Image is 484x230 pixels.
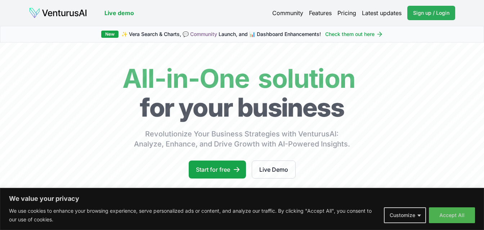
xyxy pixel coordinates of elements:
[362,9,402,17] a: Latest updates
[429,207,475,223] button: Accept All
[272,9,303,17] a: Community
[101,31,118,38] div: New
[309,9,332,17] a: Features
[413,9,449,17] span: Sign up / Login
[104,9,134,17] a: Live demo
[9,207,378,224] p: We use cookies to enhance your browsing experience, serve personalized ads or content, and analyz...
[252,161,296,179] a: Live Demo
[190,31,217,37] a: Community
[407,6,455,20] a: Sign up / Login
[29,7,87,19] img: logo
[325,31,383,38] a: Check them out here
[121,31,321,38] span: ✨ Vera Search & Charts, 💬 Launch, and 📊 Dashboard Enhancements!
[337,9,356,17] a: Pricing
[384,207,426,223] button: Customize
[189,161,246,179] a: Start for free
[9,194,475,203] p: We value your privacy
